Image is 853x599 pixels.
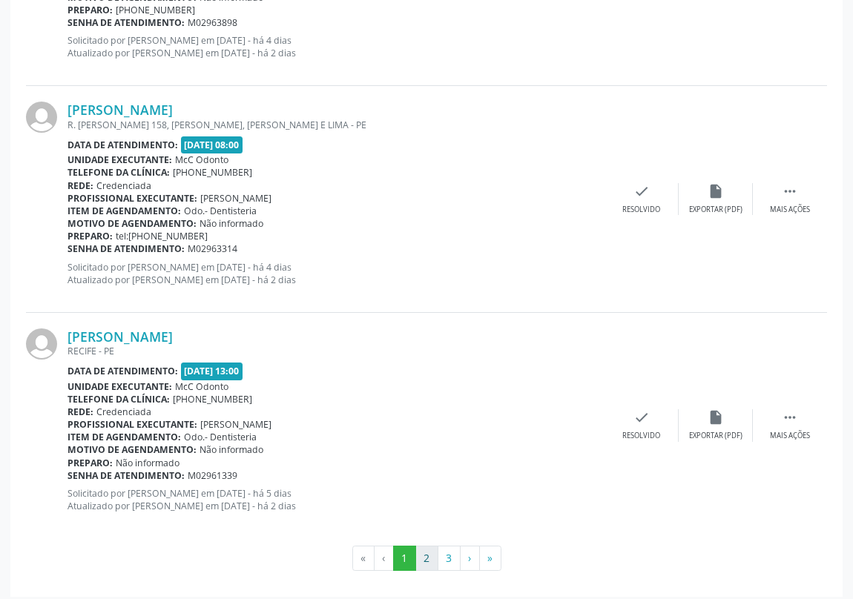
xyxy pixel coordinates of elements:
b: Profissional executante: [67,418,197,431]
b: Profissional executante: [67,192,197,205]
div: Resolvido [622,205,660,215]
i:  [782,183,798,199]
span: Não informado [200,443,263,456]
span: Credenciada [96,179,151,192]
div: Mais ações [770,431,810,441]
i: insert_drive_file [708,409,724,426]
b: Data de atendimento: [67,365,178,377]
span: Não informado [116,457,180,469]
b: Telefone da clínica: [67,166,170,179]
b: Preparo: [67,230,113,242]
b: Data de atendimento: [67,139,178,151]
i: insert_drive_file [708,183,724,199]
b: Item de agendamento: [67,205,181,217]
span: Odo.- Dentisteria [184,205,257,217]
b: Senha de atendimento: [67,16,185,29]
img: img [26,328,57,360]
b: Rede: [67,179,93,192]
div: Exportar (PDF) [689,431,742,441]
span: [PHONE_NUMBER] [116,4,195,16]
button: Go to next page [460,546,480,571]
b: Motivo de agendamento: [67,217,197,230]
b: Preparo: [67,457,113,469]
button: Go to page 2 [415,546,438,571]
span: M02961339 [188,469,237,482]
b: Preparo: [67,4,113,16]
span: McC Odonto [175,153,228,166]
button: Go to last page [479,546,501,571]
span: [PERSON_NAME] [200,418,271,431]
div: Exportar (PDF) [689,205,742,215]
p: Solicitado por [PERSON_NAME] em [DATE] - há 4 dias Atualizado por [PERSON_NAME] em [DATE] - há 2 ... [67,261,605,286]
div: R. [PERSON_NAME] 158, [PERSON_NAME], [PERSON_NAME] E LIMA - PE [67,119,605,131]
span: M02963314 [188,242,237,255]
a: [PERSON_NAME] [67,102,173,118]
button: Go to page 3 [438,546,461,571]
span: Credenciada [96,406,151,418]
i:  [782,409,798,426]
img: img [26,102,57,133]
div: Mais ações [770,205,810,215]
a: [PERSON_NAME] [67,328,173,345]
span: [PERSON_NAME] [200,192,271,205]
p: Solicitado por [PERSON_NAME] em [DATE] - há 4 dias Atualizado por [PERSON_NAME] em [DATE] - há 2 ... [67,34,605,59]
div: RECIFE - PE [67,345,605,357]
span: [PHONE_NUMBER] [173,166,252,179]
i: check [633,409,650,426]
button: Go to page 1 [393,546,416,571]
span: Não informado [200,217,263,230]
p: Solicitado por [PERSON_NAME] em [DATE] - há 5 dias Atualizado por [PERSON_NAME] em [DATE] - há 2 ... [67,487,605,512]
span: Odo.- Dentisteria [184,431,257,443]
b: Motivo de agendamento: [67,443,197,456]
b: Telefone da clínica: [67,393,170,406]
span: [DATE] 08:00 [181,136,243,153]
span: [DATE] 13:00 [181,363,243,380]
b: Item de agendamento: [67,431,181,443]
b: Unidade executante: [67,380,172,393]
span: M02963898 [188,16,237,29]
b: Unidade executante: [67,153,172,166]
b: Senha de atendimento: [67,469,185,482]
div: Resolvido [622,431,660,441]
span: [PHONE_NUMBER] [173,393,252,406]
b: Senha de atendimento: [67,242,185,255]
span: McC Odonto [175,380,228,393]
b: Rede: [67,406,93,418]
ul: Pagination [26,546,827,571]
i: check [633,183,650,199]
span: tel:[PHONE_NUMBER] [116,230,208,242]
